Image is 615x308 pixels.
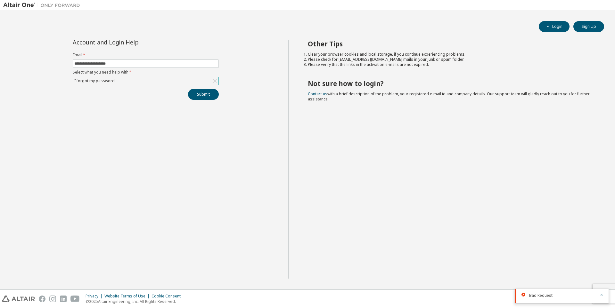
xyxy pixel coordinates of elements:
button: Submit [188,89,219,100]
span: Bad Request [529,293,553,298]
img: Altair One [3,2,83,8]
img: altair_logo.svg [2,296,35,302]
button: Sign Up [573,21,604,32]
h2: Other Tips [308,40,593,48]
img: instagram.svg [49,296,56,302]
p: © 2025 Altair Engineering, Inc. All Rights Reserved. [86,299,184,304]
span: with a brief description of the problem, your registered e-mail id and company details. Our suppo... [308,91,590,102]
div: Cookie Consent [152,294,184,299]
div: Account and Login Help [73,40,190,45]
li: Clear your browser cookies and local storage, if you continue experiencing problems. [308,52,593,57]
li: Please check for [EMAIL_ADDRESS][DOMAIN_NAME] mails in your junk or spam folder. [308,57,593,62]
label: Email [73,52,219,58]
img: linkedin.svg [60,296,67,302]
div: I forgot my password [73,77,218,85]
img: facebook.svg [39,296,45,302]
img: youtube.svg [70,296,80,302]
button: Login [539,21,570,32]
a: Contact us [308,91,327,97]
div: I forgot my password [73,77,116,84]
li: Please verify that the links in the activation e-mails are not expired. [308,62,593,67]
div: Privacy [86,294,104,299]
label: Select what you need help with [73,70,219,75]
h2: Not sure how to login? [308,79,593,88]
div: Website Terms of Use [104,294,152,299]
